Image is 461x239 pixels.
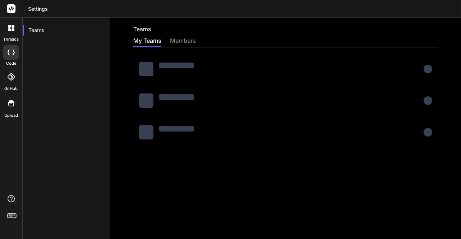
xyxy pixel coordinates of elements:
[133,25,151,33] h2: Teams
[170,36,196,46] div: members
[4,86,18,92] label: GitHub
[4,112,18,119] label: Upload
[133,36,161,46] div: My Teams
[6,60,16,66] label: code
[23,22,110,38] div: Teams
[3,36,19,42] label: threads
